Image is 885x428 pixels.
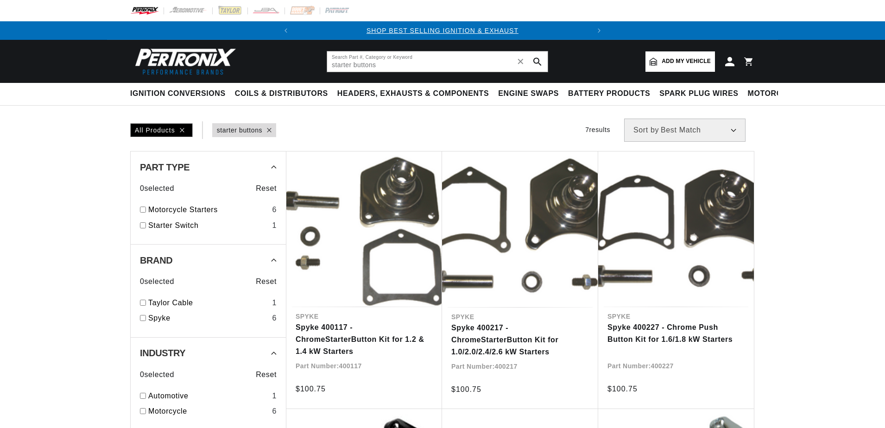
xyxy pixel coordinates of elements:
[140,163,190,172] span: Part Type
[272,220,277,232] div: 1
[272,405,277,417] div: 6
[296,321,433,357] a: Spyke 400117 - ChromeStarterButton Kit for 1.2 & 1.4 kW Starters
[607,321,745,345] a: Spyke 400227 - Chrome Push Button Kit for 1.6/1.8 kW Starters
[140,276,174,288] span: 0 selected
[272,390,277,402] div: 1
[563,83,655,105] summary: Battery Products
[590,21,608,40] button: Translation missing: en.sections.announcements.next_announcement
[148,220,268,232] a: Starter Switch
[230,83,333,105] summary: Coils & Distributors
[743,83,808,105] summary: Motorcycle
[272,312,277,324] div: 6
[624,119,746,142] select: Sort by
[748,89,803,99] span: Motorcycle
[256,276,277,288] span: Reset
[140,369,174,381] span: 0 selected
[633,126,659,134] span: Sort by
[277,21,295,40] button: Translation missing: en.sections.announcements.previous_announcement
[140,183,174,195] span: 0 selected
[337,89,489,99] span: Headers, Exhausts & Components
[272,297,277,309] div: 1
[295,25,590,36] div: Announcement
[333,83,493,105] summary: Headers, Exhausts & Components
[148,297,268,309] a: Taylor Cable
[327,51,548,72] input: Search Part #, Category or Keyword
[140,256,172,265] span: Brand
[655,83,743,105] summary: Spark Plug Wires
[130,45,237,77] img: Pertronix
[662,57,711,66] span: Add my vehicle
[148,204,268,216] a: Motorcycle Starters
[645,51,715,72] a: Add my vehicle
[130,83,230,105] summary: Ignition Conversions
[235,89,328,99] span: Coils & Distributors
[140,348,185,358] span: Industry
[217,125,263,135] a: starter buttons
[493,83,563,105] summary: Engine Swaps
[659,89,738,99] span: Spark Plug Wires
[256,369,277,381] span: Reset
[367,27,518,34] a: SHOP BEST SELLING IGNITION & EXHAUST
[527,51,548,72] button: search button
[451,322,589,358] a: Spyke 400217 - ChromeStarterButton Kit for 1.0/2.0/2.4/2.6 kW Starters
[256,183,277,195] span: Reset
[130,123,193,137] div: All Products
[568,89,650,99] span: Battery Products
[295,25,590,36] div: 1 of 2
[585,126,610,133] span: 7 results
[272,204,277,216] div: 6
[498,89,559,99] span: Engine Swaps
[107,21,778,40] slideshow-component: Translation missing: en.sections.announcements.announcement_bar
[148,390,268,402] a: Automotive
[148,312,268,324] a: Spyke
[130,89,226,99] span: Ignition Conversions
[148,405,268,417] a: Motorcycle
